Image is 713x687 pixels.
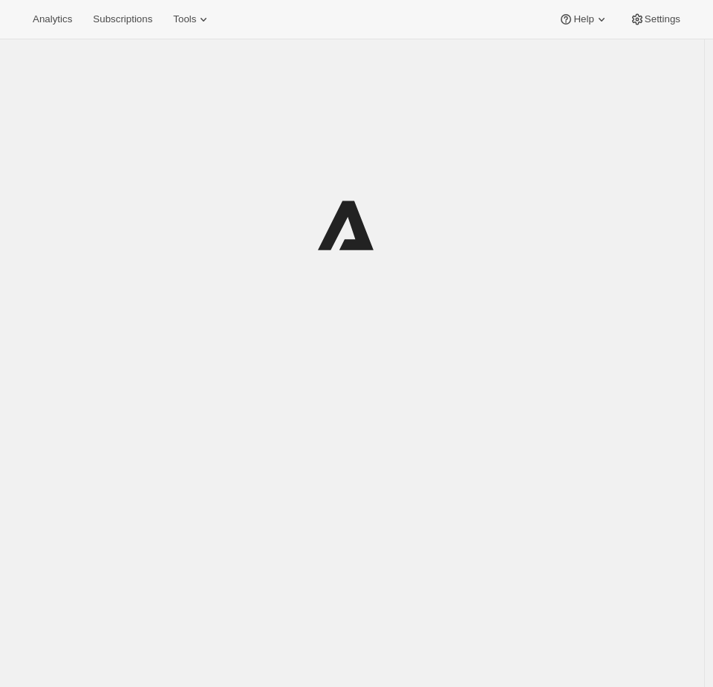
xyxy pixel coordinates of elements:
[84,9,161,30] button: Subscriptions
[173,13,196,25] span: Tools
[24,9,81,30] button: Analytics
[164,9,220,30] button: Tools
[621,9,689,30] button: Settings
[550,9,617,30] button: Help
[573,13,593,25] span: Help
[645,13,680,25] span: Settings
[33,13,72,25] span: Analytics
[93,13,152,25] span: Subscriptions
